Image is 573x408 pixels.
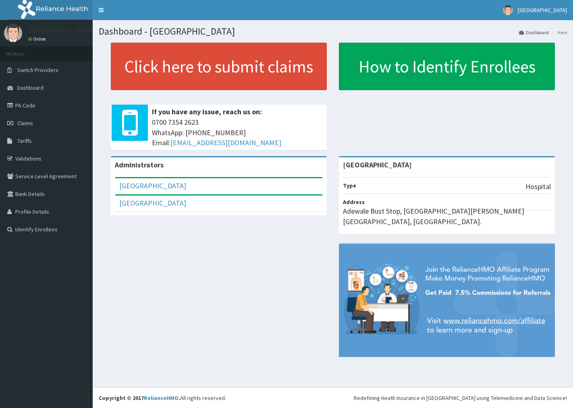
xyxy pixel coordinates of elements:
b: Administrators [115,160,164,169]
span: Dashboard [17,84,44,91]
a: [GEOGRAPHIC_DATA] [119,181,186,190]
b: Type [343,182,356,189]
p: Adewale Bust Stop, [GEOGRAPHIC_DATA][PERSON_NAME][GEOGRAPHIC_DATA], [GEOGRAPHIC_DATA]. [343,206,551,227]
img: User Image [503,5,513,15]
p: [GEOGRAPHIC_DATA] [28,26,95,33]
a: [EMAIL_ADDRESS][DOMAIN_NAME] [170,138,281,147]
img: provider-team-banner.png [339,244,555,357]
b: Address [343,198,365,206]
span: Claims [17,120,33,127]
a: Dashboard [519,29,549,36]
a: [GEOGRAPHIC_DATA] [119,198,186,208]
a: Online [28,36,48,42]
span: Switch Providers [17,66,58,74]
p: Hospital [525,181,551,192]
img: User Image [4,24,22,42]
a: RelianceHMO [144,394,179,402]
footer: All rights reserved. [93,387,573,408]
span: 0700 7354 2623 WhatsApp: [PHONE_NUMBER] Email: [152,117,323,148]
a: Click here to submit claims [111,43,327,90]
span: Tariffs [17,137,32,144]
a: How to Identify Enrollees [339,43,555,90]
li: Here [550,29,567,36]
strong: [GEOGRAPHIC_DATA] [343,160,412,169]
div: Redefining Heath Insurance in [GEOGRAPHIC_DATA] using Telemedicine and Data Science! [354,394,567,402]
h1: Dashboard - [GEOGRAPHIC_DATA] [99,26,567,37]
strong: Copyright © 2017 . [99,394,180,402]
b: If you have any issue, reach us on: [152,107,262,116]
span: [GEOGRAPHIC_DATA] [518,6,567,14]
